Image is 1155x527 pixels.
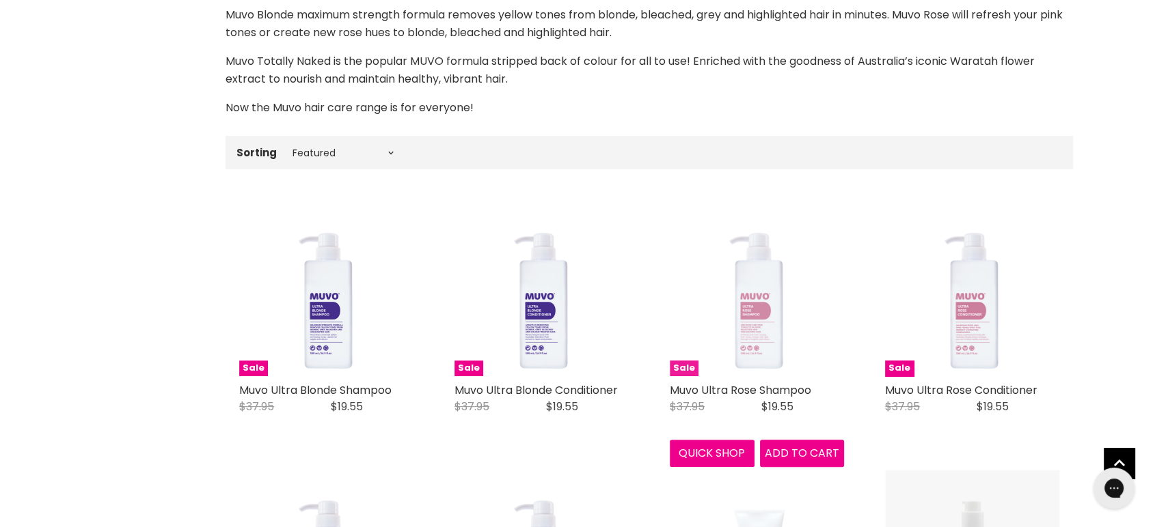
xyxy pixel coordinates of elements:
[226,7,976,23] span: Muvo Blonde maximum strength formula removes yellow tones from blonde, bleached, grey and highlig...
[226,99,1073,117] p: Now the Muvo hair care range is for everyone!
[885,399,920,414] span: $37.95
[454,202,629,376] img: Muvo Ultra Blonde Conditioner
[454,382,618,398] a: Muvo Ultra Blonde Conditioner
[239,202,413,376] a: Muvo Ultra Blonde Shampoo Muvo Ultra Blonde Shampoo Sale
[236,147,277,158] label: Sorting
[670,440,755,467] button: Quick shop
[454,202,629,376] a: Muvo Ultra Blonde Conditioner Muvo Ultra Blonde Conditioner Sale
[885,202,1059,376] a: Muvo Ultra Rose Conditioner Sale
[885,202,1059,376] img: Muvo Ultra Rose Conditioner
[331,399,363,414] span: $19.55
[977,399,1009,414] span: $19.55
[885,360,914,376] span: Sale
[765,445,839,461] span: Add to cart
[226,53,1073,88] p: Muvo Totally Naked is the popular MUVO formula stripped back of colour for all to use! Enriched w...
[670,382,811,398] a: Muvo Ultra Rose Shampoo
[761,399,793,414] span: $19.55
[760,440,845,467] button: Add to cart
[670,399,705,414] span: $37.95
[239,202,413,376] img: Muvo Ultra Blonde Shampoo
[454,360,483,376] span: Sale
[670,202,844,376] img: Muvo Ultra Rose Shampoo
[670,360,698,376] span: Sale
[239,382,392,398] a: Muvo Ultra Blonde Shampoo
[454,399,489,414] span: $37.95
[546,399,578,414] span: $19.55
[239,399,274,414] span: $37.95
[1087,463,1141,513] iframe: Gorgias live chat messenger
[226,6,1073,42] p: efresh your pink tones or create new rose hues to blonde, bleached and highlighted hair.
[239,360,268,376] span: Sale
[670,202,844,376] a: Muvo Ultra Rose Shampoo Sale
[885,382,1037,398] a: Muvo Ultra Rose Conditioner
